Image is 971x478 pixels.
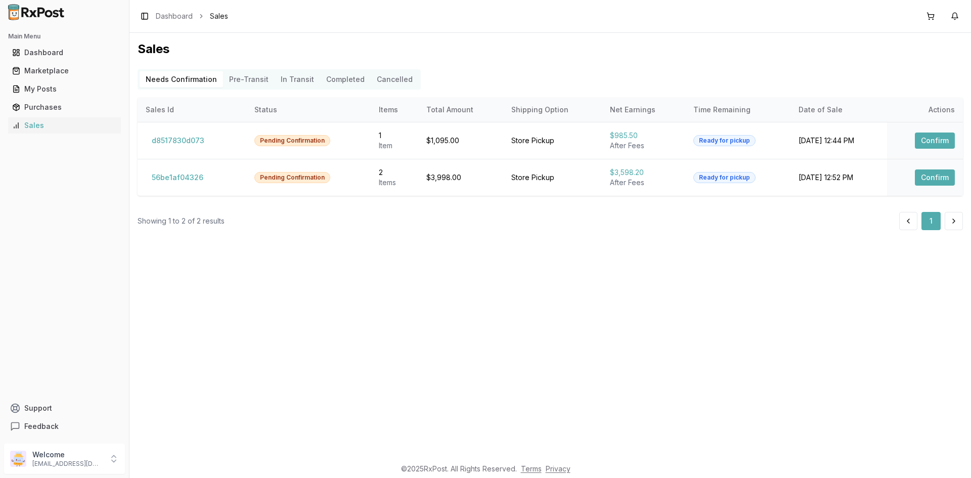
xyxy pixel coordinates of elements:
[32,460,103,468] p: [EMAIL_ADDRESS][DOMAIN_NAME]
[379,167,410,178] div: 2
[12,66,117,76] div: Marketplace
[8,62,121,80] a: Marketplace
[138,41,963,57] h1: Sales
[921,212,941,230] button: 1
[503,98,602,122] th: Shipping Option
[8,32,121,40] h2: Main Menu
[254,172,330,183] div: Pending Confirmation
[511,172,594,183] div: Store Pickup
[4,399,125,417] button: Support
[521,464,542,473] a: Terms
[915,169,955,186] button: Confirm
[4,81,125,97] button: My Posts
[426,172,495,183] div: $3,998.00
[12,120,117,131] div: Sales
[799,172,879,183] div: [DATE] 12:52 PM
[4,63,125,79] button: Marketplace
[379,141,410,151] div: Item
[12,84,117,94] div: My Posts
[146,133,210,149] button: d8517830d073
[246,98,370,122] th: Status
[610,167,677,178] div: $3,598.20
[8,44,121,62] a: Dashboard
[799,136,879,146] div: [DATE] 12:44 PM
[254,135,330,146] div: Pending Confirmation
[693,172,756,183] div: Ready for pickup
[24,421,59,431] span: Feedback
[223,71,275,88] button: Pre-Transit
[693,135,756,146] div: Ready for pickup
[138,216,225,226] div: Showing 1 to 2 of 2 results
[790,98,887,122] th: Date of Sale
[379,131,410,141] div: 1
[610,141,677,151] div: After Fees
[371,71,419,88] button: Cancelled
[4,417,125,436] button: Feedback
[887,98,963,122] th: Actions
[4,117,125,134] button: Sales
[546,464,570,473] a: Privacy
[32,450,103,460] p: Welcome
[4,4,69,20] img: RxPost Logo
[156,11,228,21] nav: breadcrumb
[8,116,121,135] a: Sales
[138,98,246,122] th: Sales Id
[8,80,121,98] a: My Posts
[610,131,677,141] div: $985.50
[320,71,371,88] button: Completed
[210,11,228,21] span: Sales
[10,451,26,467] img: User avatar
[12,48,117,58] div: Dashboard
[12,102,117,112] div: Purchases
[610,178,677,188] div: After Fees
[275,71,320,88] button: In Transit
[140,71,223,88] button: Needs Confirmation
[8,98,121,116] a: Purchases
[379,178,410,188] div: Item s
[146,169,209,186] button: 56be1af04326
[418,98,503,122] th: Total Amount
[511,136,594,146] div: Store Pickup
[371,98,418,122] th: Items
[602,98,685,122] th: Net Earnings
[156,11,193,21] a: Dashboard
[915,133,955,149] button: Confirm
[426,136,495,146] div: $1,095.00
[4,99,125,115] button: Purchases
[4,45,125,61] button: Dashboard
[685,98,791,122] th: Time Remaining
